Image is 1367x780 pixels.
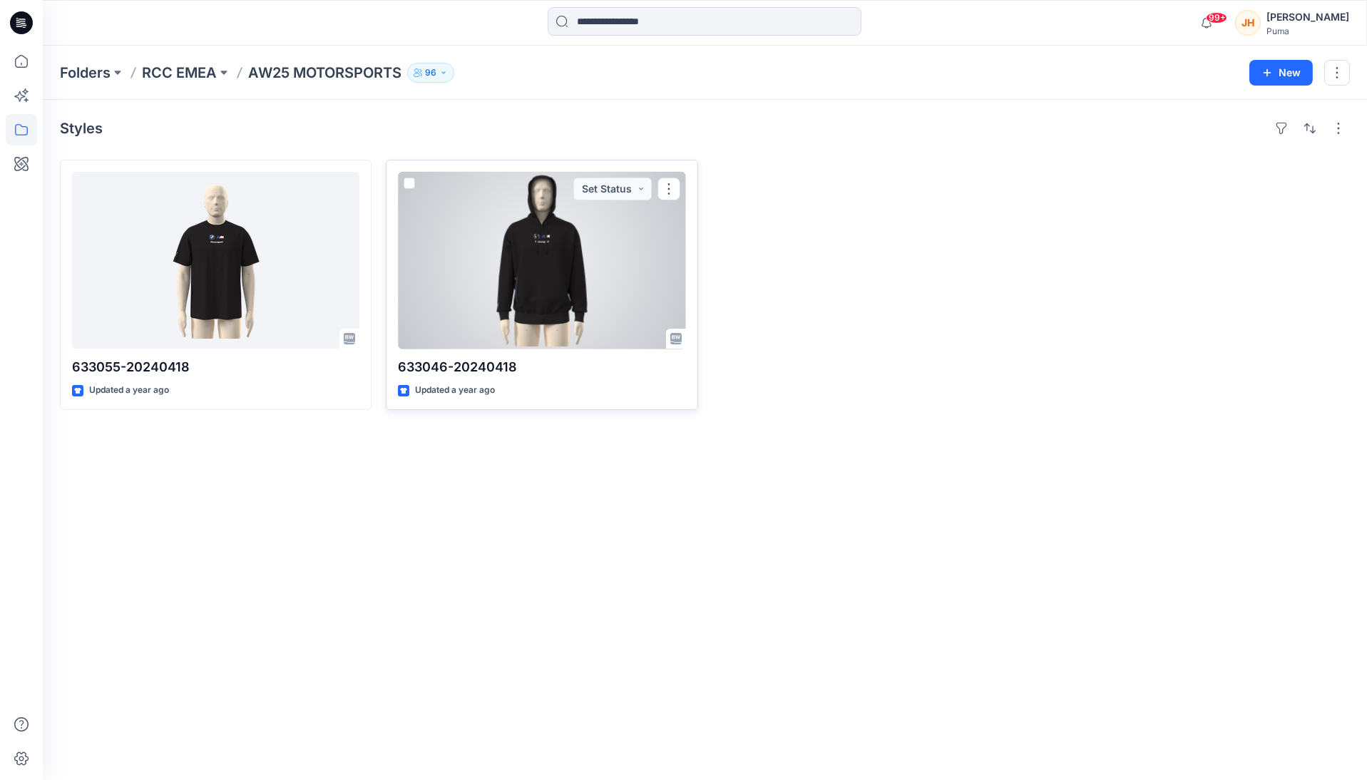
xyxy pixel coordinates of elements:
p: Updated a year ago [415,383,495,398]
span: 99+ [1206,12,1227,24]
div: Puma [1266,26,1349,36]
a: 633046-20240418 [398,172,685,349]
p: Updated a year ago [89,383,169,398]
p: AW25 MOTORSPORTS [248,63,401,83]
p: 96 [425,65,436,81]
div: JH [1235,10,1261,36]
p: 633046-20240418 [398,357,685,377]
a: Folders [60,63,111,83]
a: RCC EMEA [142,63,217,83]
button: 96 [407,63,454,83]
button: New [1249,60,1313,86]
a: 633055-20240418 [72,172,359,349]
p: 633055-20240418 [72,357,359,377]
div: [PERSON_NAME] [1266,9,1349,26]
h4: Styles [60,120,103,137]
